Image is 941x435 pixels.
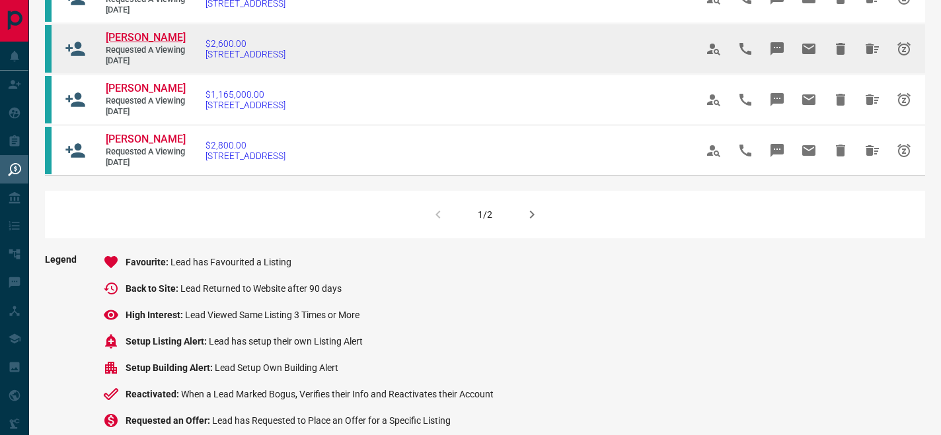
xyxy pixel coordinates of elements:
span: Hide All from Harshit Singh [856,135,888,166]
span: Message [761,135,793,166]
span: [DATE] [106,157,185,168]
span: [STREET_ADDRESS] [206,49,285,59]
span: Snooze [888,135,920,166]
span: View Profile [698,135,730,166]
span: Message [761,33,793,65]
span: [PERSON_NAME] [106,82,186,94]
span: When a Lead Marked Bogus, Verifies their Info and Reactivates their Account [181,389,494,399]
span: Message [761,84,793,116]
span: [STREET_ADDRESS] [206,151,285,161]
a: [PERSON_NAME] [106,31,185,45]
span: Lead has Favourited a Listing [170,257,291,267]
span: [DATE] [106,55,185,67]
span: View Profile [698,84,730,116]
span: Email [793,135,825,166]
a: $1,165,000.00[STREET_ADDRESS] [206,89,285,110]
span: Snooze [888,33,920,65]
span: Hide [825,84,856,116]
span: Requested a Viewing [106,45,185,56]
a: [PERSON_NAME] [106,82,185,96]
span: Reactivated [126,389,181,399]
span: Hide [825,135,856,166]
div: condos.ca [45,76,52,123]
span: [PERSON_NAME] [106,31,186,44]
span: High Interest [126,310,185,320]
span: Call [730,33,761,65]
a: [PERSON_NAME] [106,133,185,147]
span: Lead has setup their own Listing Alert [209,336,363,347]
span: Lead has Requested to Place an Offer for a Specific Listing [212,415,451,426]
span: [STREET_ADDRESS] [206,100,285,110]
span: Back to Site [126,283,180,294]
span: Snooze [888,84,920,116]
span: Call [730,135,761,166]
a: $2,600.00[STREET_ADDRESS] [206,38,285,59]
div: 1/2 [478,209,492,220]
span: Favourite [126,257,170,267]
span: $1,165,000.00 [206,89,285,100]
a: $2,800.00[STREET_ADDRESS] [206,140,285,161]
span: Setup Building Alert [126,362,215,373]
span: Hide All from Anson Choi [856,33,888,65]
span: Email [793,33,825,65]
div: condos.ca [45,25,52,73]
span: Requested a Viewing [106,147,185,158]
span: Lead Setup Own Building Alert [215,362,338,373]
div: condos.ca [45,127,52,174]
span: Email [793,84,825,116]
span: Lead Viewed Same Listing 3 Times or More [185,310,359,320]
span: [PERSON_NAME] [106,133,186,145]
span: Call [730,84,761,116]
span: [DATE] [106,5,185,16]
span: View Profile [698,33,730,65]
span: Hide All from Kali Chinnathambi [856,84,888,116]
span: Lead Returned to Website after 90 days [180,283,342,294]
span: $2,800.00 [206,140,285,151]
span: Requested an Offer [126,415,212,426]
span: Hide [825,33,856,65]
span: [DATE] [106,106,185,117]
span: $2,600.00 [206,38,285,49]
span: Requested a Viewing [106,96,185,107]
span: Setup Listing Alert [126,336,209,347]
